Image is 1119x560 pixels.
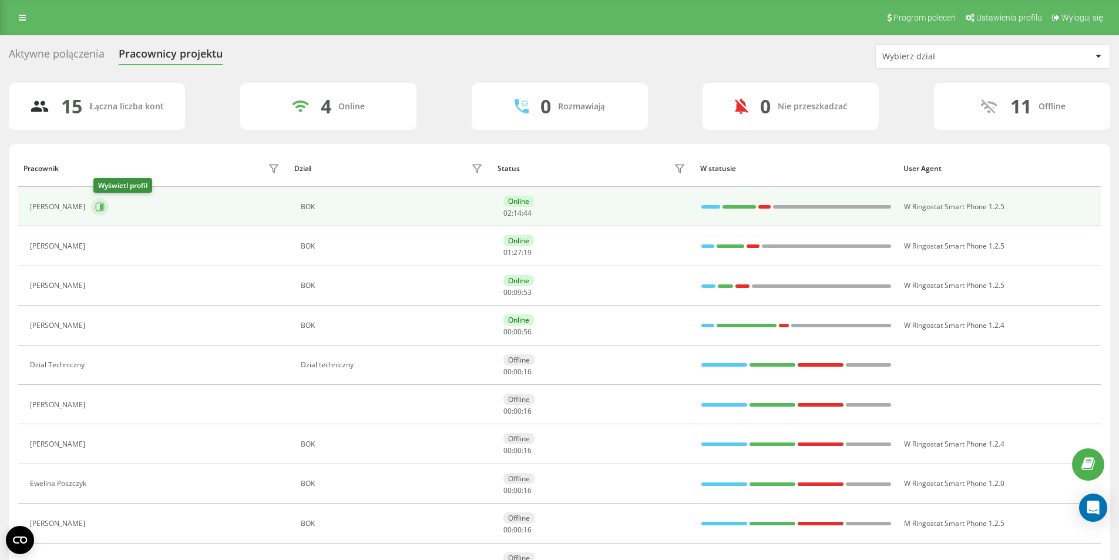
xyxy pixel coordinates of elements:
span: 56 [523,327,532,337]
div: : : [503,447,532,455]
span: Ustawienia profilu [976,13,1042,22]
div: [PERSON_NAME] [30,242,88,250]
div: [PERSON_NAME] [30,401,88,409]
div: Wybierz dział [882,52,1023,62]
div: Offline [503,512,535,524]
span: 00 [513,525,522,535]
div: BOK [301,440,486,448]
div: Dzial Techniczny [30,361,88,369]
div: : : [503,328,532,336]
div: BOK [301,203,486,211]
div: Online [338,102,365,112]
div: W statusie [700,165,892,173]
span: 44 [523,208,532,218]
div: Pracownik [23,165,59,173]
span: 00 [513,445,522,455]
div: Offline [503,354,535,365]
div: Status [498,165,520,173]
div: 15 [61,95,82,118]
div: BOK [301,242,486,250]
div: Nie przeszkadzać [778,102,847,112]
span: 00 [503,485,512,495]
div: BOK [301,321,486,330]
span: 14 [513,208,522,218]
span: 16 [523,525,532,535]
div: : : [503,368,532,376]
span: 09 [513,287,522,297]
span: 00 [503,406,512,416]
div: Ewelina Poszczyk [30,479,89,488]
div: Dział [294,165,311,173]
div: [PERSON_NAME] [30,519,88,528]
div: 0 [540,95,551,118]
div: Offline [1039,102,1066,112]
div: 0 [760,95,771,118]
span: W Ringostat Smart Phone 1.2.4 [904,439,1004,449]
div: BOK [301,519,486,528]
div: : : [503,526,532,534]
span: M Ringostat Smart Phone 1.2.5 [904,518,1004,528]
span: 00 [513,327,522,337]
div: BOK [301,479,486,488]
span: 53 [523,287,532,297]
div: Online [503,196,534,207]
div: Online [503,275,534,286]
span: 01 [503,247,512,257]
div: Offline [503,473,535,484]
span: 00 [503,525,512,535]
div: 11 [1010,95,1031,118]
span: 00 [503,287,512,297]
span: 00 [513,485,522,495]
div: Łączna liczba kont [89,102,163,112]
div: Online [503,235,534,246]
div: Rozmawiają [558,102,605,112]
div: User Agent [903,165,1096,173]
div: Open Intercom Messenger [1079,494,1107,522]
div: : : [503,249,532,257]
span: 00 [503,327,512,337]
span: 00 [513,406,522,416]
span: 00 [513,367,522,377]
span: Wyloguj się [1061,13,1103,22]
div: Wyświetl profil [93,178,152,193]
span: 16 [523,485,532,495]
div: Pracownicy projektu [119,48,223,66]
div: 4 [321,95,331,118]
div: [PERSON_NAME] [30,440,88,448]
span: W Ringostat Smart Phone 1.2.5 [904,241,1004,251]
span: 27 [513,247,522,257]
span: 16 [523,406,532,416]
span: 00 [503,445,512,455]
span: W Ringostat Smart Phone 1.2.5 [904,280,1004,290]
div: [PERSON_NAME] [30,321,88,330]
span: 16 [523,367,532,377]
div: Online [503,314,534,326]
span: 19 [523,247,532,257]
div: [PERSON_NAME] [30,203,88,211]
div: Offline [503,394,535,405]
div: : : [503,289,532,297]
span: 16 [523,445,532,455]
div: BOK [301,281,486,290]
span: 02 [503,208,512,218]
span: Program poleceń [893,13,956,22]
div: : : [503,407,532,415]
div: : : [503,209,532,217]
div: Aktywne połączenia [9,48,105,66]
span: W Ringostat Smart Phone 1.2.4 [904,320,1004,330]
span: W Ringostat Smart Phone 1.2.0 [904,478,1004,488]
span: 00 [503,367,512,377]
div: [PERSON_NAME] [30,281,88,290]
div: Offline [503,433,535,444]
div: : : [503,487,532,495]
span: W Ringostat Smart Phone 1.2.5 [904,202,1004,212]
button: Open CMP widget [6,526,34,554]
div: Dzial techniczny [301,361,486,369]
